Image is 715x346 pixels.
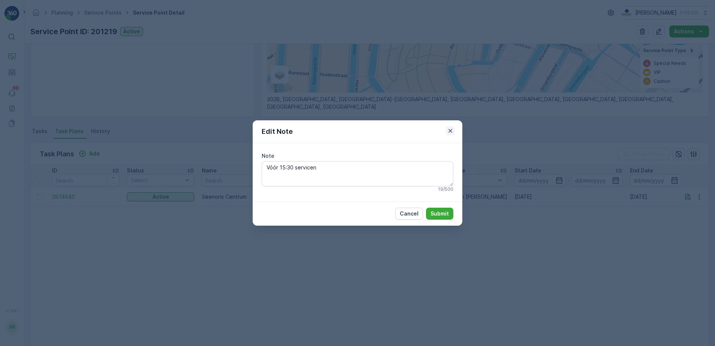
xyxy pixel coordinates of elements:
[430,210,449,217] p: Submit
[262,153,274,159] label: Note
[426,208,453,220] button: Submit
[262,126,293,137] p: Edit Note
[400,210,419,217] p: Cancel
[262,161,453,186] textarea: Vóór 15:30 servicen
[438,186,453,192] p: 19 / 500
[395,208,423,220] button: Cancel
